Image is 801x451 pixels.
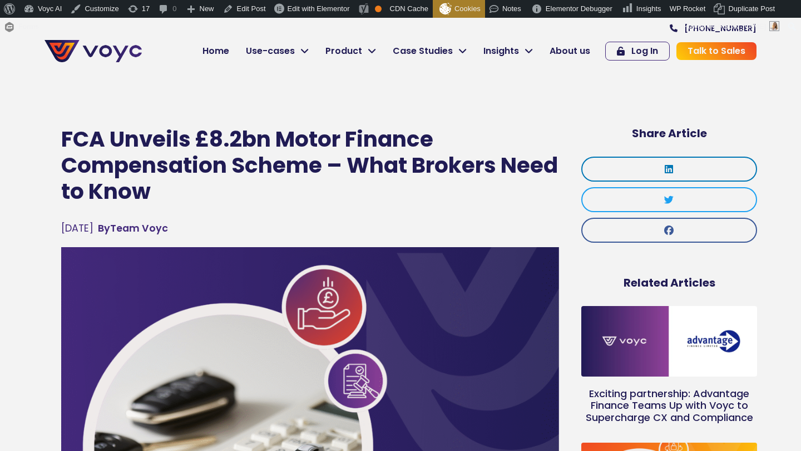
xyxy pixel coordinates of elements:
span: Product [325,44,362,58]
a: Exciting partnership: Advantage Finance Teams Up with Voyc to Supercharge CX and Compliance [586,387,753,424]
a: Voyc and Advantage logos [581,306,757,377]
a: Product [317,40,384,62]
a: Home [194,40,238,62]
h1: FCA Unveils £8.2bn Motor Finance Compensation Scheme – What Brokers Need to Know [61,127,559,204]
span: Home [202,44,229,58]
span: Insights [483,44,519,58]
a: Howdy, [679,18,784,36]
span: Team Voyc [98,221,168,235]
a: About us [541,40,599,62]
span: [PERSON_NAME] [706,22,766,31]
span: Forms [18,18,39,36]
div: Share on linkedin [581,157,757,182]
span: Use-cases [246,44,295,58]
span: Talk to Sales [688,47,745,56]
a: Log In [605,42,670,61]
span: Log In [631,47,658,56]
div: OK [375,6,382,12]
time: [DATE] [61,222,93,235]
div: Share on facebook [581,218,757,243]
img: voyc-full-logo [44,40,142,62]
a: ByTeam Voyc [98,221,168,235]
div: Share on twitter [581,187,757,212]
a: Talk to Sales [676,42,756,60]
span: By [98,222,110,235]
a: Case Studies [384,40,475,62]
h5: Related Articles [581,276,757,289]
span: About us [550,44,590,58]
a: [PHONE_NUMBER] [670,24,756,32]
span: Case Studies [393,44,453,58]
a: Use-cases [238,40,317,62]
span: Edit with Elementor [288,4,350,13]
a: Insights [475,40,541,62]
h5: Share Article [581,127,757,140]
img: Voyc and Advantage logos [580,295,758,388]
